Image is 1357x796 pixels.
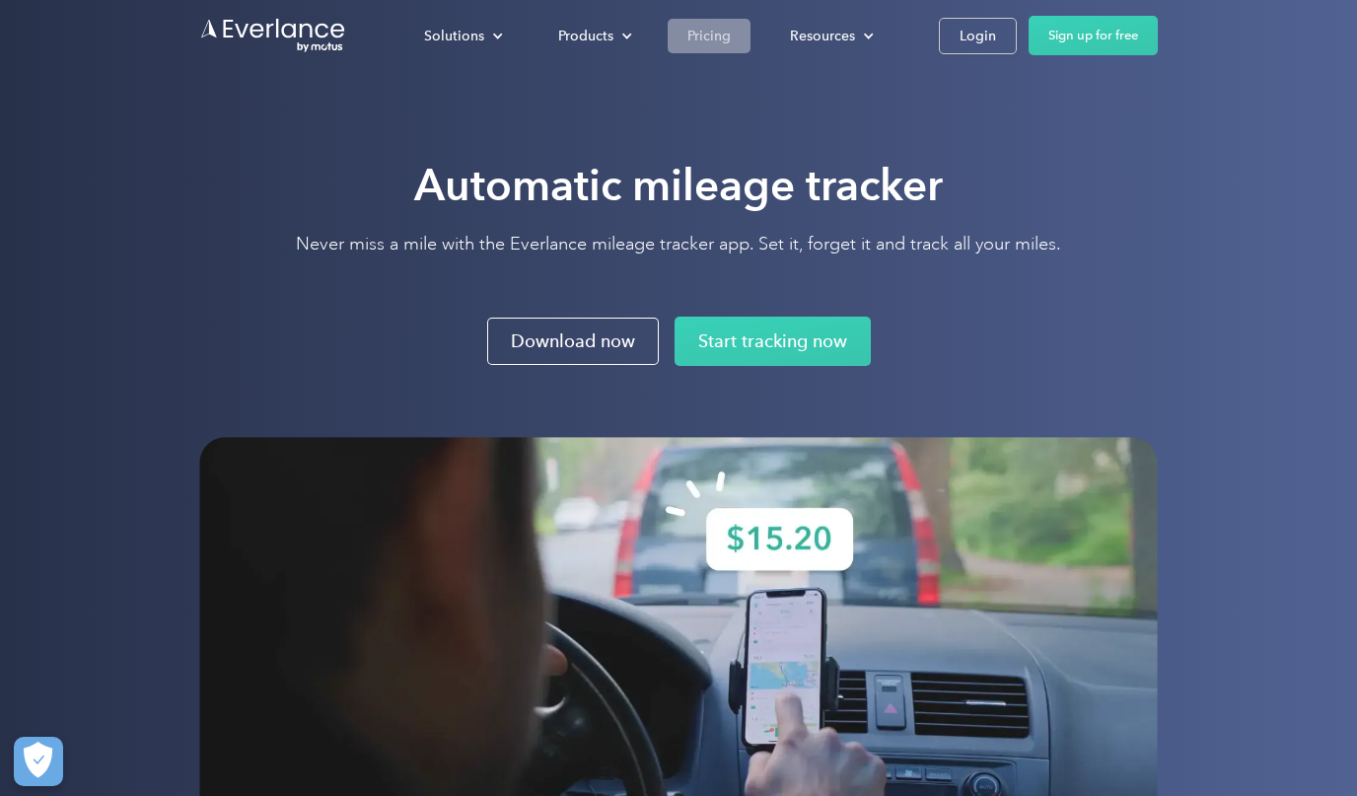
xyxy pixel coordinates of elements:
[296,232,1061,255] p: Never miss a mile with the Everlance mileage tracker app. Set it, forget it and track all your mi...
[558,24,613,48] div: Products
[770,19,890,53] div: Resources
[404,19,519,53] div: Solutions
[14,737,63,786] button: Cookies Settings
[538,19,648,53] div: Products
[668,19,750,53] a: Pricing
[687,24,731,48] div: Pricing
[675,317,871,366] a: Start tracking now
[424,24,484,48] div: Solutions
[1029,16,1158,55] a: Sign up for free
[199,17,347,54] a: Go to homepage
[960,24,996,48] div: Login
[487,318,659,365] a: Download now
[296,158,1061,213] h1: Automatic mileage tracker
[939,18,1017,54] a: Login
[790,24,855,48] div: Resources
